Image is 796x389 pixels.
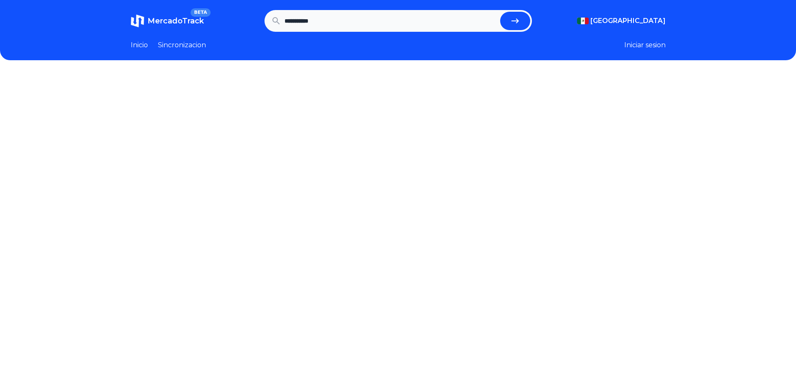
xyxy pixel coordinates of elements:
[158,40,206,50] a: Sincronizacion
[577,18,589,24] img: Mexico
[624,40,666,50] button: Iniciar sesion
[577,16,666,26] button: [GEOGRAPHIC_DATA]
[148,16,204,26] span: MercadoTrack
[131,14,204,28] a: MercadoTrackBETA
[590,16,666,26] span: [GEOGRAPHIC_DATA]
[191,8,210,17] span: BETA
[131,14,144,28] img: MercadoTrack
[131,40,148,50] a: Inicio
